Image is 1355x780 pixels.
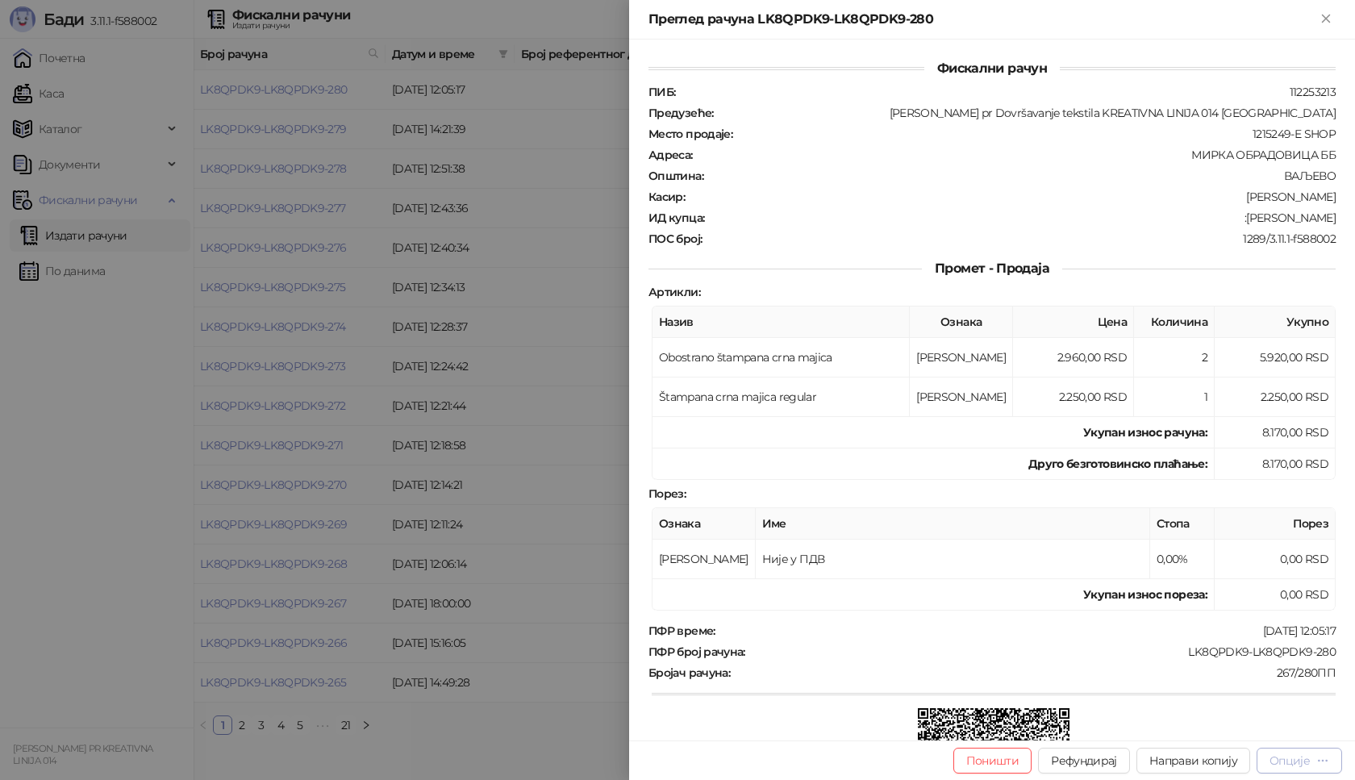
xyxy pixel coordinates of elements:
[648,106,714,120] strong: Предузеће :
[1136,748,1250,774] button: Направи копију
[910,307,1013,338] th: Ознака
[756,540,1150,579] td: Није у ПДВ
[648,665,730,680] strong: Бројач рачуна :
[1215,448,1336,480] td: 8.170,00 RSD
[1013,338,1134,377] td: 2.960,00 RSD
[705,169,1337,183] div: ВАЉЕВО
[717,624,1337,638] div: [DATE] 12:05:17
[747,644,1337,659] div: LK8QPDK9-LK8QPDK9-280
[910,377,1013,417] td: [PERSON_NAME]
[1257,748,1342,774] button: Опције
[1215,377,1336,417] td: 2.250,00 RSD
[648,231,702,246] strong: ПОС број :
[715,106,1337,120] div: [PERSON_NAME] pr Dovršavanje tekstila KREATIVNA LINIJA 014 [GEOGRAPHIC_DATA]
[1215,417,1336,448] td: 8.170,00 RSD
[734,127,1337,141] div: 1215249-E SHOP
[1215,540,1336,579] td: 0,00 RSD
[1150,540,1215,579] td: 0,00%
[1150,508,1215,540] th: Стопа
[648,85,675,99] strong: ПИБ :
[1083,587,1207,602] strong: Укупан износ пореза:
[652,540,756,579] td: [PERSON_NAME]
[1215,338,1336,377] td: 5.920,00 RSD
[648,127,732,141] strong: Место продаје :
[910,338,1013,377] td: [PERSON_NAME]
[652,307,910,338] th: Назив
[652,338,910,377] td: Obostrano štampana crna majica
[648,169,703,183] strong: Општина :
[648,285,700,299] strong: Артикли :
[652,508,756,540] th: Ознака
[1215,579,1336,611] td: 0,00 RSD
[953,748,1032,774] button: Поништи
[756,508,1150,540] th: Име
[648,10,1316,29] div: Преглед рачуна LK8QPDK9-LK8QPDK9-280
[1215,508,1336,540] th: Порез
[648,486,686,501] strong: Порез :
[703,231,1337,246] div: 1289/3.11.1-f588002
[1134,338,1215,377] td: 2
[1028,457,1207,471] strong: Друго безготовинско плаћање :
[922,261,1062,276] span: Промет - Продаја
[648,148,693,162] strong: Адреса :
[1013,377,1134,417] td: 2.250,00 RSD
[1134,307,1215,338] th: Количина
[1270,753,1310,768] div: Опције
[648,644,745,659] strong: ПФР број рачуна :
[924,60,1060,76] span: Фискални рачун
[652,377,910,417] td: Štampana crna majica regular
[694,148,1337,162] div: МИРКА ОБРАДОВИЦА ББ
[732,665,1337,680] div: 267/280ПП
[706,211,1337,225] div: :[PERSON_NAME]
[1038,748,1130,774] button: Рефундирај
[648,211,704,225] strong: ИД купца :
[686,190,1337,204] div: [PERSON_NAME]
[648,624,715,638] strong: ПФР време :
[1215,307,1336,338] th: Укупно
[1083,425,1207,440] strong: Укупан износ рачуна :
[1149,753,1237,768] span: Направи копију
[648,190,685,204] strong: Касир :
[677,85,1337,99] div: 112253213
[1316,10,1336,29] button: Close
[1013,307,1134,338] th: Цена
[1134,377,1215,417] td: 1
